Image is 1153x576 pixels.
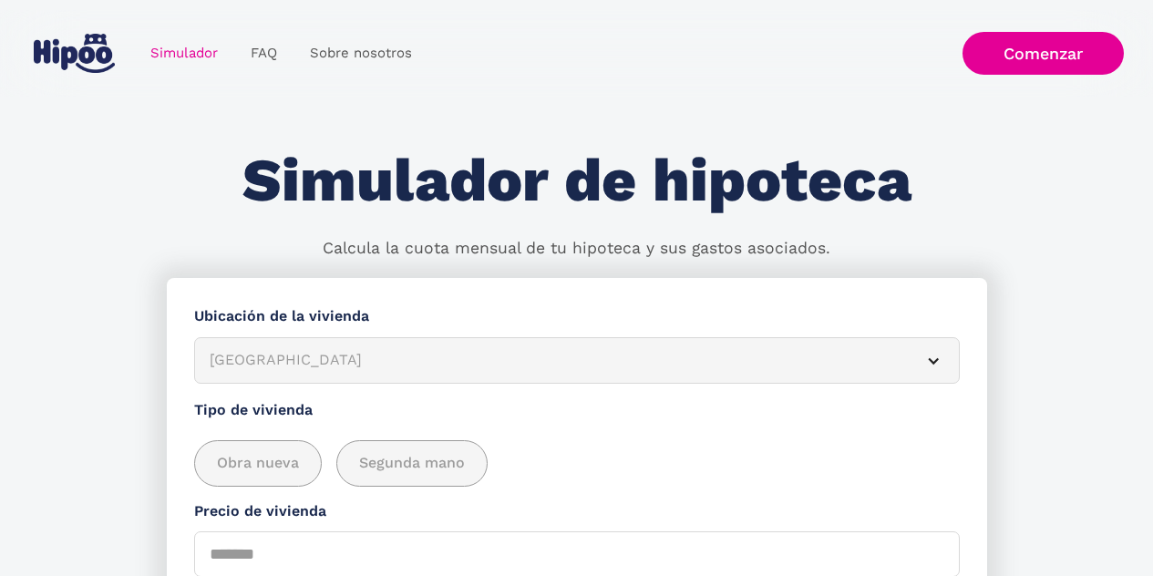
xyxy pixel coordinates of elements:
a: Sobre nosotros [293,36,428,71]
label: Ubicación de la vivienda [194,305,960,328]
span: Segunda mano [359,452,465,475]
a: FAQ [234,36,293,71]
div: add_description_here [194,440,960,487]
a: Simulador [134,36,234,71]
a: home [30,26,119,80]
a: Comenzar [963,32,1124,75]
span: Obra nueva [217,452,299,475]
div: [GEOGRAPHIC_DATA] [210,349,901,372]
label: Tipo de vivienda [194,399,960,422]
h1: Simulador de hipoteca [242,148,911,214]
article: [GEOGRAPHIC_DATA] [194,337,960,384]
p: Calcula la cuota mensual de tu hipoteca y sus gastos asociados. [323,237,830,261]
label: Precio de vivienda [194,500,960,523]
